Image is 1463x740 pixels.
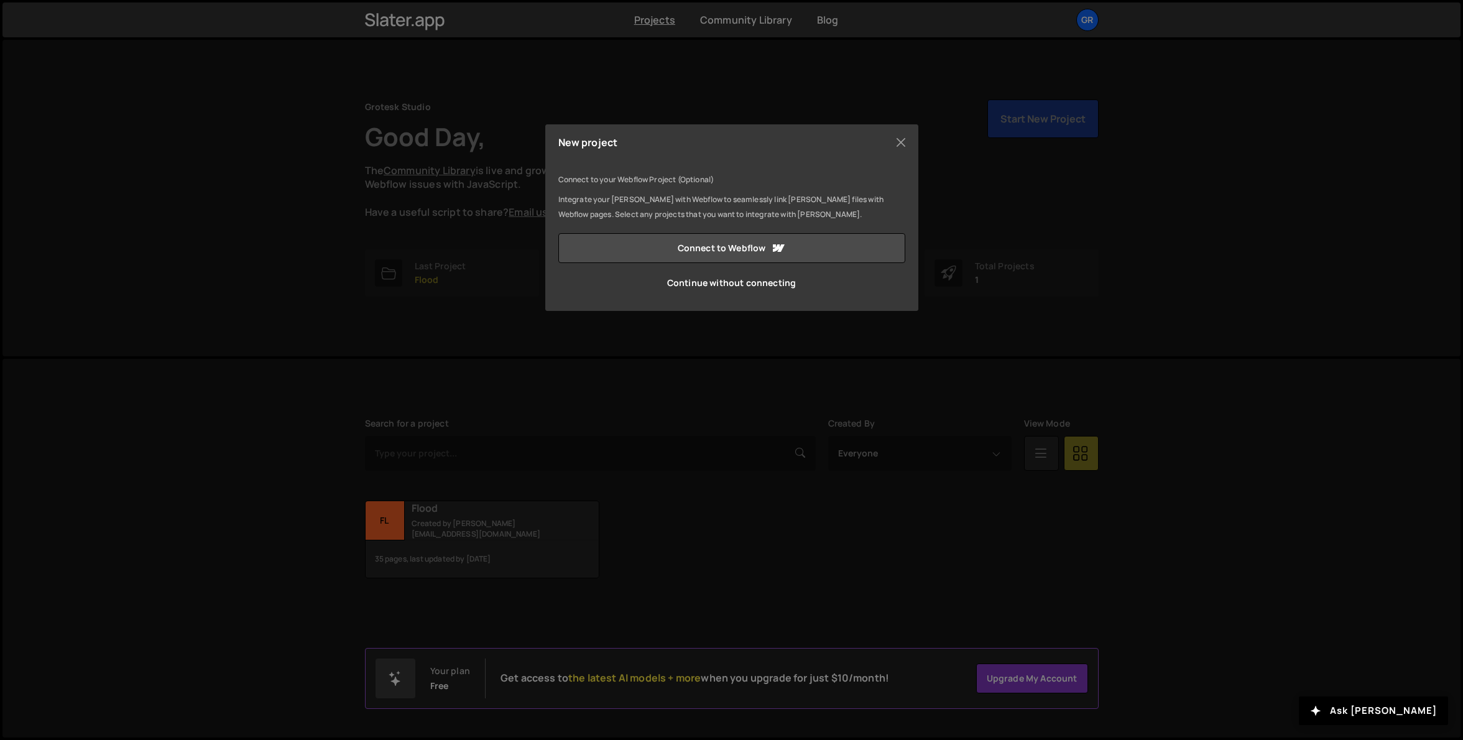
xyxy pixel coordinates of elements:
[558,172,905,187] p: Connect to your Webflow Project (Optional)
[1299,696,1448,725] button: Ask [PERSON_NAME]
[558,268,905,298] a: Continue without connecting
[558,233,905,263] a: Connect to Webflow
[558,137,618,147] h5: New project
[892,133,910,152] button: Close
[558,192,905,222] p: Integrate your [PERSON_NAME] with Webflow to seamlessly link [PERSON_NAME] files with Webflow pag...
